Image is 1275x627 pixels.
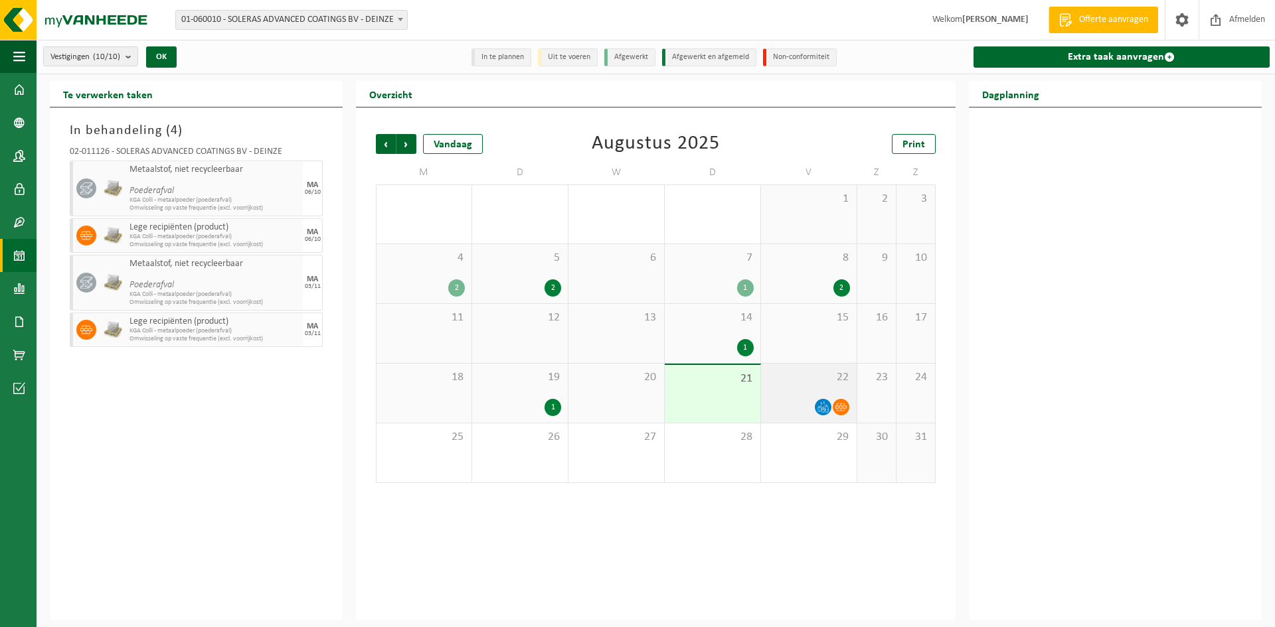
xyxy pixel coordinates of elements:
span: 17 [903,311,928,325]
div: 03/11 [305,283,321,290]
span: KGA Colli - metaalpoeder (poederafval) [129,196,299,204]
span: 27 [575,430,657,445]
span: KGA Colli - metaalpoeder (poederafval) [129,233,299,241]
span: Metaalstof, niet recycleerbaar [129,165,299,175]
div: 2 [833,279,850,297]
div: 02-011126 - SOLERAS ADVANCED COATINGS BV - DEINZE [70,147,323,161]
span: Vestigingen [50,47,120,67]
li: Afgewerkt [604,48,655,66]
span: 25 [383,430,465,445]
div: 1 [545,399,561,416]
button: Vestigingen(10/10) [43,46,138,66]
td: W [568,161,665,184]
td: M [376,161,472,184]
span: 01-060010 - SOLERAS ADVANCED COATINGS BV - DEINZE [175,10,408,30]
span: 18 [383,370,465,385]
li: Afgewerkt en afgemeld [662,48,756,66]
span: 19 [479,370,561,385]
a: Print [892,134,936,154]
div: 06/10 [305,189,321,196]
div: MA [307,228,318,236]
td: V [761,161,857,184]
span: 3 [903,192,928,206]
span: 26 [479,430,561,445]
span: 2 [864,192,889,206]
div: MA [307,181,318,189]
div: MA [307,322,318,330]
img: LP-PA-00000-WDN-11 [103,273,123,293]
div: 1 [737,279,754,297]
span: KGA Colli - metaalpoeder (poederafval) [129,327,299,335]
span: 31 [903,430,928,445]
span: Omwisseling op vaste frequentie (excl. voorrijkost) [129,335,299,343]
span: 24 [903,370,928,385]
span: Offerte aanvragen [1076,13,1151,27]
span: 28 [671,430,754,445]
count: (10/10) [93,52,120,61]
span: 12 [479,311,561,325]
span: 16 [864,311,889,325]
span: 4 [171,124,178,137]
div: 2 [448,279,465,297]
span: KGA Colli - metaalpoeder (poederafval) [129,291,299,299]
span: 1 [768,192,850,206]
span: 15 [768,311,850,325]
div: 2 [545,279,561,297]
span: 5 [479,251,561,265]
span: Lege recipiënten (product) [129,316,299,327]
span: 01-060010 - SOLERAS ADVANCED COATINGS BV - DEINZE [176,11,407,29]
span: Omwisseling op vaste frequentie (excl. voorrijkost) [129,241,299,249]
span: 14 [671,311,754,325]
span: 11 [383,311,465,325]
span: 30 [864,430,889,445]
li: Non-conformiteit [763,48,837,66]
td: Z [857,161,896,184]
span: Vorige [376,134,396,154]
div: 06/10 [305,236,321,243]
h2: Te verwerken taken [50,81,166,107]
td: D [472,161,568,184]
span: Print [902,139,925,150]
div: MA [307,275,318,283]
span: Omwisseling op vaste frequentie (excl. voorrijkost) [129,299,299,307]
span: 23 [864,370,889,385]
span: Lege recipiënten (product) [129,222,299,233]
img: PB-PA-0000-WDN-00-03 [103,226,123,245]
span: Metaalstof, niet recycleerbaar [129,259,299,269]
button: OK [146,46,177,68]
div: Vandaag [423,134,483,154]
img: PB-PA-0000-WDN-00-03 [103,320,123,340]
span: 20 [575,370,657,385]
span: 9 [864,251,889,265]
li: Uit te voeren [538,48,598,66]
img: LP-PA-00000-WDN-11 [103,178,123,198]
a: Offerte aanvragen [1049,7,1158,33]
td: Z [896,161,936,184]
strong: [PERSON_NAME] [962,15,1029,25]
h3: In behandeling ( ) [70,121,323,141]
div: 1 [737,339,754,356]
span: Omwisseling op vaste frequentie (excl. voorrijkost) [129,204,299,212]
span: 10 [903,251,928,265]
h2: Overzicht [356,81,426,107]
span: 22 [768,370,850,385]
span: 4 [383,251,465,265]
a: Extra taak aanvragen [974,46,1270,68]
div: 03/11 [305,330,321,337]
li: In te plannen [471,48,531,66]
span: 6 [575,251,657,265]
h2: Dagplanning [969,81,1053,107]
span: 8 [768,251,850,265]
i: Poederafval [129,186,174,196]
span: 13 [575,311,657,325]
i: Poederafval [129,280,174,290]
span: 29 [768,430,850,445]
span: 21 [671,372,754,386]
span: Volgende [396,134,416,154]
div: Augustus 2025 [592,134,720,154]
td: D [665,161,761,184]
span: 7 [671,251,754,265]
